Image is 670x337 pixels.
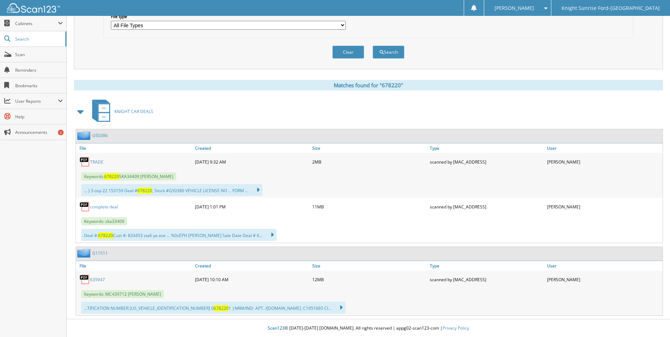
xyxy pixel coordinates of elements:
button: Clear [332,46,364,59]
div: [DATE] 1:01 PM [193,200,310,214]
span: Scan [15,52,63,58]
img: folder2.png [77,131,92,140]
button: Search [373,46,404,59]
div: 11MB [310,200,428,214]
span: 678220 [98,232,113,238]
div: scanned by [MAC_ADDRESS] [428,200,545,214]
span: KNIGHT CAR DEALS [114,108,153,114]
div: 12MB [310,272,428,286]
a: Created [193,143,310,153]
a: G50386 [92,132,108,138]
div: 2MB [310,155,428,169]
a: User [545,261,663,271]
a: Type [428,143,545,153]
div: © [DATE]-[DATE] [DOMAIN_NAME]. All rights reserved | appg02-scan123-com | [67,320,670,337]
span: [PERSON_NAME] [494,6,534,10]
img: folder2.png [77,249,92,258]
span: Scan123 [268,325,285,331]
div: [PERSON_NAME] [545,272,663,286]
div: scanned by [MAC_ADDRESS] [428,155,545,169]
a: TRADE [90,159,103,165]
span: Bookmarks [15,83,63,89]
a: Type [428,261,545,271]
div: [DATE] 10:10 AM [193,272,310,286]
a: KNIGHT CAR DEALS [88,97,153,125]
span: Keywords: ska33409 [81,217,127,225]
a: 635947 [90,277,105,283]
div: Deal #: Cust #: 833453 sia6 ya ase ... %0sEPH [PERSON_NAME] Sale Date Deal # 6... [81,229,277,241]
label: File type [111,13,346,19]
div: [PERSON_NAME] [545,200,663,214]
img: PDF.png [79,156,90,167]
img: PDF.png [79,201,90,212]
span: Search [15,36,62,42]
img: PDF.png [79,274,90,285]
span: Announcements [15,129,63,135]
div: ...TIFICATION NUMBER [US_VEHICLE_IDENTIFICATION_NUMBER] 0 1 |NRM/IND- APT. /[DOMAIN_NAME]. C19516... [81,302,345,314]
a: Privacy Policy [443,325,469,331]
span: 678220 [137,188,152,194]
span: Keywords: SKA34409 [PERSON_NAME] [81,172,176,181]
span: Knight Sunrise Ford-[GEOGRAPHIC_DATA] [562,6,660,10]
iframe: Chat Widget [635,303,670,337]
a: complete deal [90,204,118,210]
div: 2 [58,130,64,135]
span: User Reports [15,98,58,104]
a: Size [310,261,428,271]
a: Size [310,143,428,153]
span: Help [15,114,63,120]
a: File [76,261,193,271]
a: File [76,143,193,153]
span: 678220 [104,173,119,179]
div: scanned by [MAC_ADDRESS] [428,272,545,286]
div: [PERSON_NAME] [545,155,663,169]
div: Matches found for "678220" [74,80,663,90]
span: Keywords: MC439712 [PERSON_NAME] [81,290,164,298]
span: Cabinets [15,20,58,26]
div: ... ) 3 osp 22 153159 Deal # , Stock #G50386 VEHICLE LICENSE NO ... FORM ... [81,184,262,196]
a: G11511 [92,250,108,256]
div: [DATE] 9:32 AM [193,155,310,169]
a: User [545,143,663,153]
img: scan123-logo-white.svg [7,3,60,13]
span: 678220 [214,305,229,311]
a: Created [193,261,310,271]
span: Reminders [15,67,63,73]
